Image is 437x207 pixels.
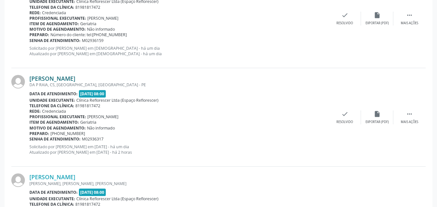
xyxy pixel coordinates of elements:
[29,125,86,131] b: Motivo de agendamento:
[29,190,78,195] b: Data de atendimento:
[87,16,118,21] span: [PERSON_NAME]
[29,26,86,32] b: Motivo de agendamento:
[401,21,418,26] div: Mais ações
[374,12,381,19] i: insert_drive_file
[29,46,329,57] p: Solicitado por [PERSON_NAME] em [DEMOGRAPHIC_DATA] - há um dia Atualizado por [PERSON_NAME] em [D...
[80,119,96,125] span: Geriatria
[79,90,106,98] span: [DATE] 08:00
[374,110,381,118] i: insert_drive_file
[75,202,100,207] span: 81981817472
[341,110,348,118] i: check
[29,32,49,37] b: Preparo:
[50,32,127,37] span: Número do cliente: tel:[PHONE_NUMBER]
[11,173,25,187] img: img
[42,109,66,114] span: Credenciada
[29,21,79,26] b: Item de agendamento:
[406,12,413,19] i: 
[87,125,115,131] span: Não informado
[82,136,104,142] span: M02936317
[75,5,100,10] span: 81981817472
[366,21,389,26] div: Exportar (PDF)
[336,21,353,26] div: Resolvido
[29,196,75,202] b: Unidade executante:
[29,114,86,119] b: Profissional executante:
[401,120,418,124] div: Mais ações
[29,173,75,181] a: [PERSON_NAME]
[76,98,158,103] span: Clínica Reflorescer Ltda (Espaço Reflorescer)
[87,114,118,119] span: [PERSON_NAME]
[341,12,348,19] i: check
[29,82,329,88] div: DA P RAIA, CS, [GEOGRAPHIC_DATA], [GEOGRAPHIC_DATA] - PE
[29,91,78,97] b: Data de atendimento:
[29,103,74,109] b: Telefone da clínica:
[406,110,413,118] i: 
[366,120,389,124] div: Exportar (PDF)
[50,131,85,136] span: [PHONE_NUMBER]
[29,131,49,136] b: Preparo:
[29,119,79,125] b: Item de agendamento:
[42,10,66,16] span: Credenciada
[87,26,115,32] span: Não informado
[11,75,25,88] img: img
[29,136,81,142] b: Senha de atendimento:
[75,103,100,109] span: 81981817472
[29,38,81,43] b: Senha de atendimento:
[80,21,96,26] span: Geriatria
[29,16,86,21] b: Profissional executante:
[29,202,74,207] b: Telefone da clínica:
[336,120,353,124] div: Resolvido
[29,10,41,16] b: Rede:
[79,189,106,196] span: [DATE] 08:00
[29,75,75,82] a: [PERSON_NAME]
[29,109,41,114] b: Rede:
[76,196,158,202] span: Clínica Reflorescer Ltda (Espaço Reflorescer)
[82,38,104,43] span: M02936159
[29,181,329,186] div: [PERSON_NAME], [PERSON_NAME], [PERSON_NAME]
[29,144,329,155] p: Solicitado por [PERSON_NAME] em [DATE] - há um dia Atualizado por [PERSON_NAME] em [DATE] - há 2 ...
[29,98,75,103] b: Unidade executante:
[29,5,74,10] b: Telefone da clínica:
